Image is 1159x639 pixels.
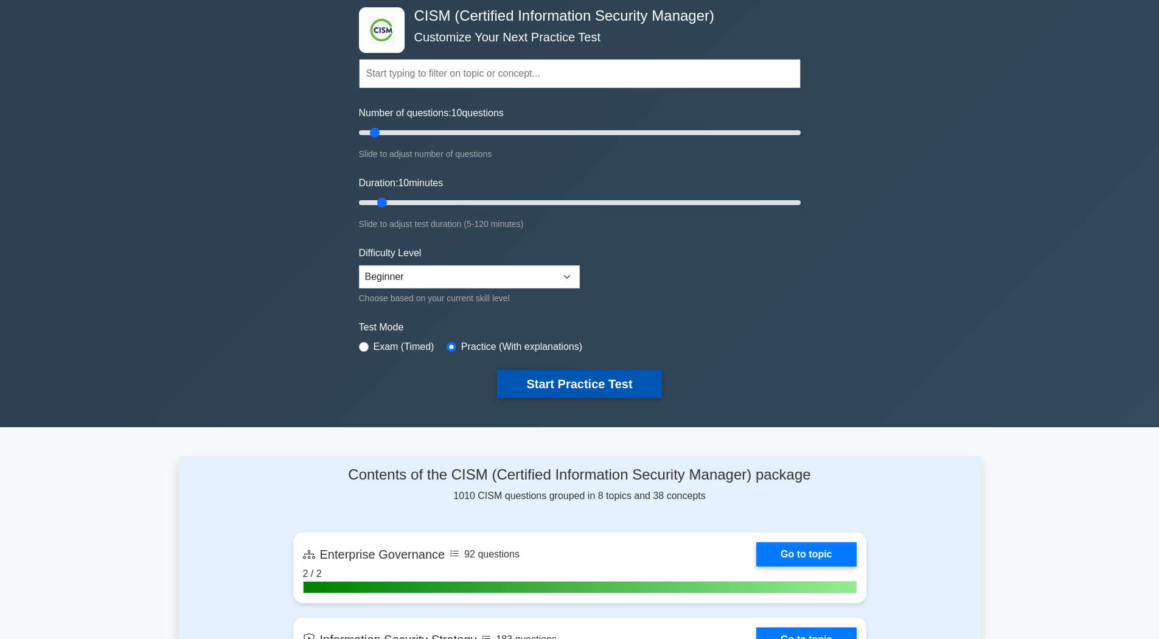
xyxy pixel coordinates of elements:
[497,370,661,398] button: Start Practice Test
[359,176,444,190] label: Duration: minutes
[359,106,504,120] label: Number of questions: questions
[359,291,580,306] div: Choose based on your current skill level
[461,340,582,354] label: Practice (With explanations)
[359,217,801,231] div: Slide to adjust test duration (5-120 minutes)
[293,466,866,503] div: 1010 CISM questions grouped in 8 topics and 38 concepts
[409,7,741,25] h4: CISM (Certified Information Security Manager)
[359,147,801,161] div: Slide to adjust number of questions
[451,108,462,118] span: 10
[293,466,866,484] h4: Contents of the CISM (Certified Information Security Manager) package
[359,246,422,260] label: Difficulty Level
[398,178,409,188] span: 10
[756,542,856,567] a: Go to topic
[359,59,801,88] input: Start typing to filter on topic or concept...
[374,340,434,354] label: Exam (Timed)
[359,320,801,335] label: Test Mode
